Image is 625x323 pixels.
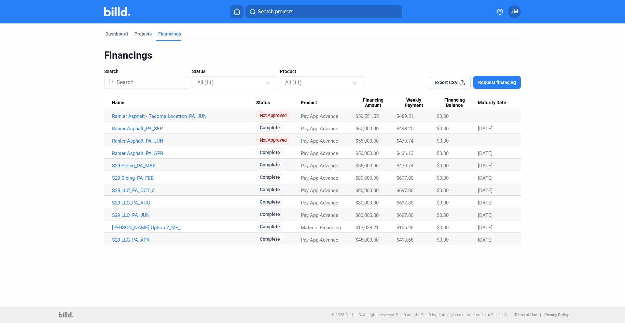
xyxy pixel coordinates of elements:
span: Not Approved [256,136,290,144]
span: $0.00 [437,138,449,144]
span: Pay App Advance [301,237,338,243]
span: Complete [256,198,284,206]
div: Maturity Date [478,100,513,106]
mat-select-trigger: All (11) [197,79,214,86]
span: [DATE] [478,126,493,132]
img: logo [59,312,73,317]
span: $0.00 [437,175,449,181]
a: [PERSON_NAME] Option 2_MF_1 [112,225,256,231]
span: Pay App Advance [301,175,338,181]
span: [DATE] [478,175,493,181]
a: S29 LLC_PA_AUG [112,200,256,206]
a: Ranier Asphalt_PA_SEP [112,126,256,132]
span: $0.00 [437,113,449,119]
span: $697.80 [396,200,413,206]
b: Privacy Policy [544,313,569,317]
button: Export CSV [429,76,471,89]
button: Request financing [473,76,521,89]
span: $0.00 [437,126,449,132]
span: $13,028.21 [355,225,379,231]
span: $55,000.00 [355,163,379,169]
span: $0.00 [437,163,449,169]
span: Search projects [258,8,293,16]
b: Terms of Use [514,313,537,317]
span: $0.00 [437,188,449,193]
span: Complete [256,235,284,243]
span: [DATE] [478,200,493,206]
span: Pay App Advance [301,163,338,169]
div: Financing Amount [355,97,396,108]
img: Billd Company Logo [104,7,130,16]
span: $80,000.00 [355,188,379,193]
span: $697.80 [396,212,413,218]
span: $0.00 [437,225,449,231]
a: Ranier Asphalt_PA_JUN [112,138,256,144]
span: $479.74 [396,138,413,144]
span: Name [112,100,124,106]
div: Financings [158,31,181,37]
span: Pay App Advance [301,126,338,132]
span: [DATE] [478,225,493,231]
span: Weekly Payment [396,97,431,108]
span: $0.00 [437,200,449,206]
a: S29 LLC_PA_APR [112,237,256,243]
span: Financing Amount [355,97,391,108]
button: Search projects [245,5,402,18]
span: Status [256,100,270,106]
div: Dashboard [105,31,128,37]
span: [DATE] [478,163,493,169]
span: $697.80 [396,175,413,181]
span: $106.95 [396,225,413,231]
span: $418.68 [396,237,413,243]
span: $436.13 [396,150,413,156]
span: Product [301,100,317,106]
span: $50,000.00 [355,150,379,156]
span: $0.00 [437,212,449,218]
input: Search [114,74,184,91]
span: $80,000.00 [355,200,379,206]
div: Projects [134,31,152,37]
span: Search [104,68,118,75]
div: Product [301,100,356,106]
span: Pay App Advance [301,212,338,218]
button: JM [508,5,521,18]
span: $80,000.00 [355,175,379,181]
span: Complete [256,123,284,132]
span: Export CSV [435,79,458,86]
span: Pay App Advance [301,200,338,206]
span: Complete [256,148,284,156]
span: Request financing [478,79,516,86]
span: $479.74 [396,163,413,169]
p: | [540,313,541,317]
span: $80,000.00 [355,212,379,218]
span: JM [511,8,518,16]
a: S29 Siding_PA_FEB [112,175,256,181]
p: © 2025 Billd, LLC. All rights reserved. BILLD and the BILLD logo are registered trademarks of Bil... [331,313,508,317]
span: Complete [256,161,284,169]
span: Complete [256,210,284,218]
span: Product [280,68,296,75]
span: Complete [256,173,284,181]
div: Financing Balance [437,97,478,108]
span: Status [192,68,205,75]
span: [DATE] [478,212,493,218]
span: $489.51 [396,113,413,119]
a: S29 LLC_PA_JUN [112,212,256,218]
span: $55,000.00 [355,138,379,144]
span: $0.00 [437,237,449,243]
span: Financing Balance [437,97,472,108]
span: $697.80 [396,188,413,193]
span: Pay App Advance [301,138,338,144]
span: $0.00 [437,150,449,156]
a: Rainier Asphalt - Tacoma Location_PA_JUN [112,113,256,119]
a: S29 LLC_PA_OCT_3 [112,188,256,193]
span: Pay App Advance [301,113,338,119]
span: Material Financing [301,225,341,231]
span: Complete [256,185,284,193]
a: Ranier Asphalt_PA_APR [112,150,256,156]
div: Financings [104,49,521,62]
div: Status [256,100,301,106]
span: [DATE] [478,150,493,156]
span: Pay App Advance [301,150,338,156]
span: [DATE] [478,237,493,243]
